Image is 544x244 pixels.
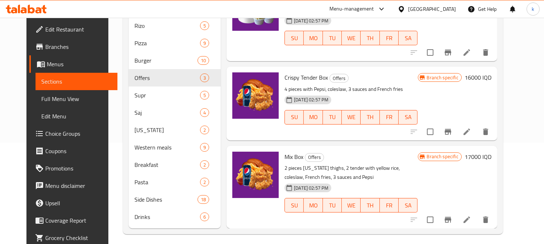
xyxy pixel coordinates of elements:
span: 18 [198,196,209,203]
span: Full Menu View [41,94,112,103]
button: TH [361,198,379,213]
div: items [200,178,209,186]
a: Choice Groups [29,125,117,142]
span: 3 [200,75,209,81]
span: Mix Box [285,151,303,162]
span: Select to update [423,45,438,60]
div: items [200,108,209,117]
a: Edit menu item [462,127,471,136]
span: 4 [200,109,209,116]
a: Edit menu item [462,215,471,224]
span: k [532,5,534,13]
div: Breakfast [134,160,200,169]
button: WE [342,31,361,45]
a: Coverage Report [29,212,117,229]
span: SA [402,200,415,211]
span: Supr [134,91,200,100]
span: TU [326,200,339,211]
span: 5 [200,22,209,29]
div: Side Dishes18 [129,191,221,208]
button: TU [323,31,342,45]
span: Rizo [134,21,200,30]
div: Rizo5 [129,17,221,34]
h6: 16000 IQD [465,72,491,83]
span: Offers [330,74,348,83]
span: Edit Menu [41,112,112,121]
a: Full Menu View [36,90,117,108]
span: Saj [134,108,200,117]
span: WE [345,33,358,43]
button: FR [380,198,399,213]
span: TH [364,200,377,211]
div: Kentucky [134,126,200,134]
span: TU [326,112,339,122]
span: Branch specific [424,74,461,81]
span: 9 [200,144,209,151]
span: 9 [200,40,209,47]
span: SU [288,112,301,122]
span: Sections [41,77,112,86]
span: 2 [200,127,209,134]
a: Menus [29,55,117,73]
div: Western meals [134,143,200,152]
div: items [198,195,209,204]
span: Branch specific [424,153,461,160]
a: Upsell [29,194,117,212]
div: [GEOGRAPHIC_DATA] [408,5,456,13]
div: Pasta2 [129,173,221,191]
div: items [200,21,209,30]
span: Choice Groups [45,129,112,138]
span: Menus [47,60,112,68]
div: Drinks6 [129,208,221,226]
div: Offers [329,74,349,83]
button: Branch-specific-item [439,123,457,140]
div: Breakfast2 [129,156,221,173]
a: Edit menu item [462,48,471,57]
button: delete [477,123,494,140]
span: Select to update [423,212,438,227]
span: SU [288,33,301,43]
span: WE [345,112,358,122]
button: MO [304,198,323,213]
span: Burger [134,56,198,65]
span: 2 [200,179,209,186]
div: Drinks [134,213,200,221]
button: TH [361,110,379,125]
span: MO [307,33,320,43]
img: Crispy Tender Box [232,72,279,119]
button: SA [399,31,418,45]
span: Offers [305,153,324,161]
span: MO [307,112,320,122]
span: TH [364,33,377,43]
button: delete [477,44,494,61]
nav: Menu sections [129,14,221,228]
span: 2 [200,161,209,168]
span: WE [345,200,358,211]
button: FR [380,31,399,45]
div: Supr5 [129,87,221,104]
h6: 17000 IQD [465,152,491,162]
div: [US_STATE]2 [129,121,221,139]
img: Mix Box [232,152,279,198]
button: SU [285,110,304,125]
div: Burger10 [129,52,221,69]
span: [DATE] 02:57 PM [291,17,331,24]
button: Branch-specific-item [439,211,457,228]
span: Grocery Checklist [45,234,112,242]
span: FR [383,33,396,43]
div: Offers [134,73,200,82]
a: Edit Restaurant [29,21,117,38]
div: Western meals9 [129,139,221,156]
span: [DATE] 02:57 PM [291,96,331,103]
button: TU [323,198,342,213]
span: Promotions [45,164,112,173]
span: Upsell [45,199,112,207]
div: Menu-management [329,5,374,13]
div: items [200,213,209,221]
span: Side Dishes [134,195,198,204]
div: Saj4 [129,104,221,121]
a: Edit Menu [36,108,117,125]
